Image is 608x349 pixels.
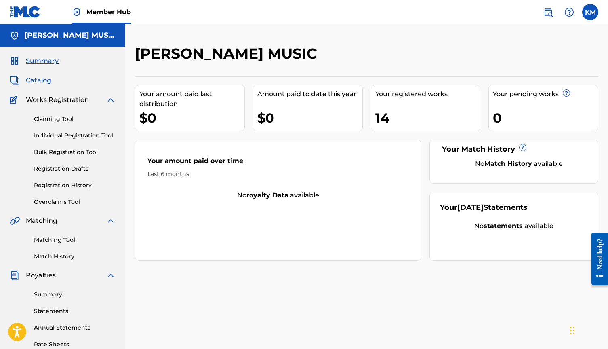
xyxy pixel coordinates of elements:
[10,95,20,105] img: Works Registration
[246,191,288,199] strong: royalty data
[561,4,577,20] div: Help
[34,148,116,157] a: Bulk Registration Tool
[564,7,574,17] img: help
[135,44,321,63] h2: [PERSON_NAME] MUSIC
[10,76,19,85] img: Catalog
[26,271,56,280] span: Royalties
[86,7,131,17] span: Member Hub
[10,216,20,226] img: Matching
[139,89,244,109] div: Your amount paid last distribution
[568,310,608,349] iframe: Chat Widget
[440,221,588,231] div: No available
[34,290,116,299] a: Summary
[10,56,59,66] a: SummarySummary
[26,95,89,105] span: Works Registration
[484,222,523,230] strong: statements
[493,89,598,99] div: Your pending works
[10,271,19,280] img: Royalties
[450,159,588,169] div: No available
[135,190,421,200] div: No available
[26,76,51,85] span: Catalog
[34,307,116,315] a: Statements
[34,131,116,140] a: Individual Registration Tool
[520,144,526,151] span: ?
[26,56,59,66] span: Summary
[34,236,116,244] a: Matching Tool
[457,203,484,212] span: [DATE]
[585,226,608,292] iframe: Resource Center
[106,271,116,280] img: expand
[139,109,244,127] div: $0
[147,156,409,170] div: Your amount paid over time
[34,198,116,206] a: Overclaims Tool
[106,216,116,226] img: expand
[540,4,556,20] a: Public Search
[147,170,409,178] div: Last 6 months
[34,252,116,261] a: Match History
[10,76,51,85] a: CatalogCatalog
[10,6,41,18] img: MLC Logo
[570,318,575,343] div: Drag
[543,7,553,17] img: search
[10,56,19,66] img: Summary
[34,181,116,190] a: Registration History
[10,31,19,40] img: Accounts
[26,216,57,226] span: Matching
[563,90,570,96] span: ?
[375,89,480,99] div: Your registered works
[375,109,480,127] div: 14
[582,4,598,20] div: User Menu
[440,144,588,155] div: Your Match History
[34,340,116,349] a: Rate Sheets
[34,115,116,123] a: Claiming Tool
[34,165,116,173] a: Registration Drafts
[106,95,116,105] img: expand
[34,324,116,332] a: Annual Statements
[257,89,362,99] div: Amount paid to date this year
[72,7,82,17] img: Top Rightsholder
[484,160,532,167] strong: Match History
[24,31,116,40] h5: MOONEYHAM MUSIC
[257,109,362,127] div: $0
[440,202,528,213] div: Your Statements
[493,109,598,127] div: 0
